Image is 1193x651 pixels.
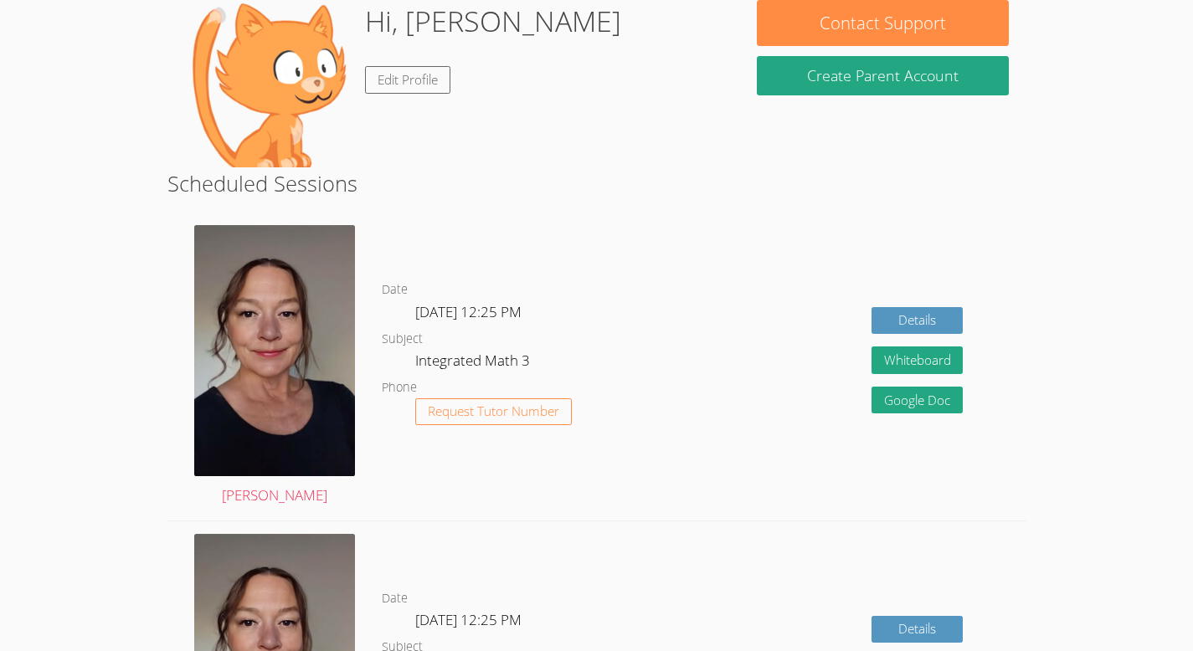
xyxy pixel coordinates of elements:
[382,329,423,350] dt: Subject
[872,387,964,414] a: Google Doc
[167,167,1026,199] h2: Scheduled Sessions
[194,225,355,476] img: Dalton%202024.jpg
[382,377,417,398] dt: Phone
[382,279,408,300] dt: Date
[382,588,408,609] dt: Date
[194,225,355,508] a: [PERSON_NAME]
[872,616,964,643] a: Details
[757,56,1009,95] button: Create Parent Account
[415,610,522,629] span: [DATE] 12:25 PM
[872,346,964,374] button: Whiteboard
[415,349,533,377] dd: Integrated Math 3
[415,398,572,426] button: Request Tutor Number
[428,405,559,418] span: Request Tutor Number
[872,307,964,335] a: Details
[415,302,522,321] span: [DATE] 12:25 PM
[365,66,450,94] a: Edit Profile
